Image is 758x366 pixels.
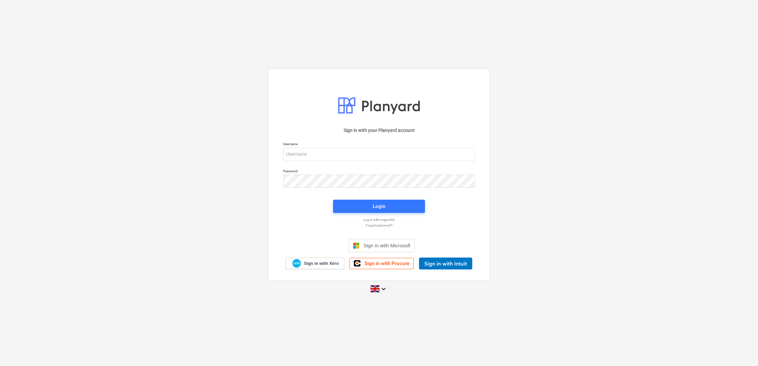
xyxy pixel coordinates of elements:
a: Log in with magic link [280,218,478,222]
button: Login [333,200,425,213]
p: Sign in with your Planyard account [283,127,475,134]
span: Sign in with Xero [304,261,339,266]
a: Forgot password? [280,223,478,227]
img: Xero logo [292,259,301,268]
img: Microsoft logo [353,242,359,249]
span: Sign in with Microsoft [363,243,410,248]
p: Username [283,142,475,147]
input: Username [283,148,475,161]
a: Sign in with Xero [286,258,345,269]
i: keyboard_arrow_down [380,285,388,293]
a: Sign in with Procore [350,258,414,269]
div: Login [373,202,385,211]
span: Sign in with Procore [364,261,409,266]
p: Password [283,169,475,175]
